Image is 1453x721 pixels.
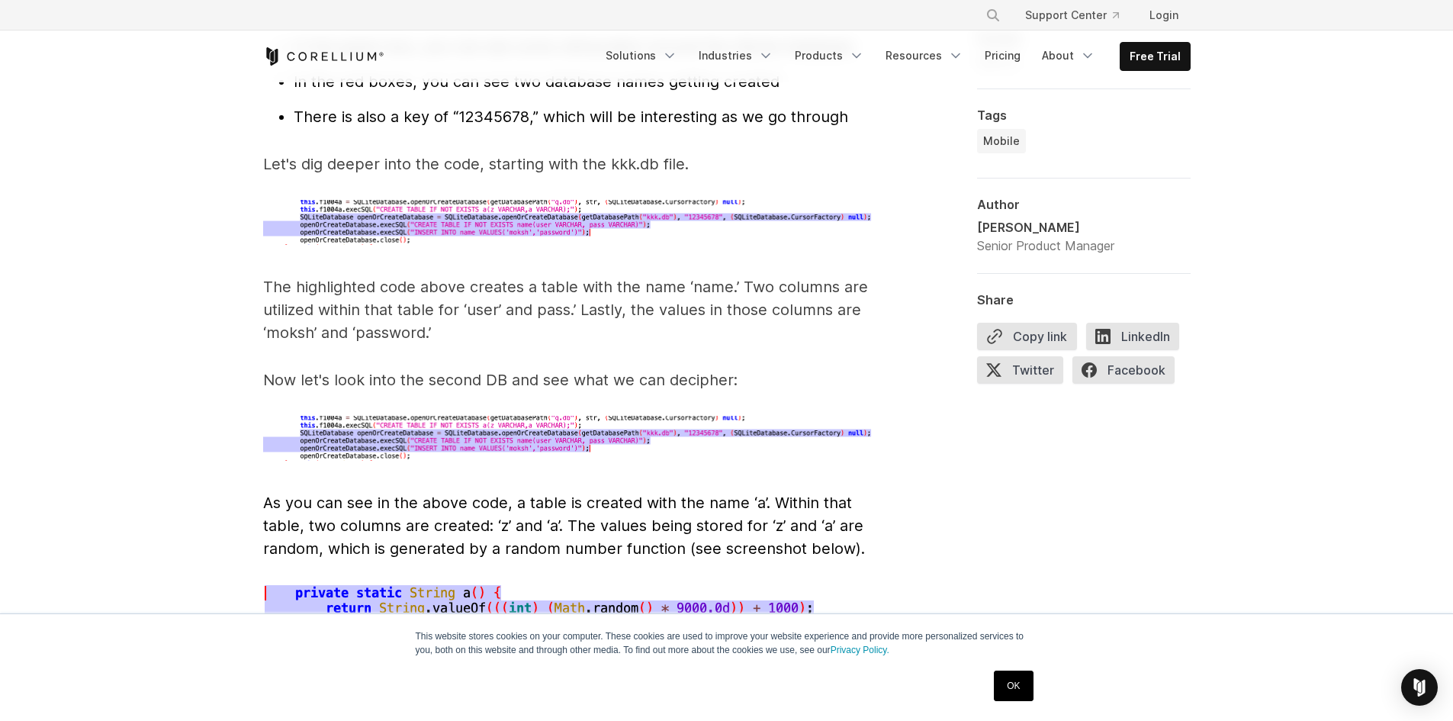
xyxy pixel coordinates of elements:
[1086,323,1179,350] span: LinkedIn
[263,200,873,245] img: Screenshot of the kkk.db file
[690,42,783,69] a: Industries
[976,42,1030,69] a: Pricing
[831,645,889,655] a: Privacy Policy.
[977,218,1114,237] div: [PERSON_NAME]
[977,237,1114,255] div: Senior Product Manager
[1401,669,1438,706] div: Open Intercom Messenger
[977,292,1191,307] div: Share
[1120,43,1190,70] a: Free Trial
[596,42,1191,71] div: Navigation Menu
[416,629,1038,657] p: This website stores cookies on your computer. These cookies are used to improve your website expe...
[263,47,384,66] a: Corellium Home
[876,42,972,69] a: Resources
[1072,356,1184,390] a: Facebook
[1086,323,1188,356] a: LinkedIn
[977,323,1077,350] button: Copy link
[994,671,1033,701] a: OK
[1137,2,1191,29] a: Login
[1072,356,1175,384] span: Facebook
[977,197,1191,212] div: Author
[596,42,686,69] a: Solutions
[979,2,1007,29] button: Search
[263,494,865,558] span: As you can see in the above code, a table is created with the name ‘a’. Within that table, two co...
[786,42,873,69] a: Products
[294,108,848,126] span: There is also a key of “12345678,” which will be interesting as we go through
[977,356,1072,390] a: Twitter
[1033,42,1104,69] a: About
[977,129,1026,153] a: Mobile
[983,134,1020,149] span: Mobile
[263,275,873,344] p: The highlighted code above creates a table with the name ‘name.’ Two columns are utilized within ...
[967,2,1191,29] div: Navigation Menu
[263,369,873,391] p: Now let's look into the second DB and see what we can decipher:
[263,416,873,461] img: Second database in the kkk.db file
[977,356,1063,384] span: Twitter
[263,153,873,175] p: Let's dig deeper into the code, starting with the kkk.db file.
[977,108,1191,123] div: Tags
[1013,2,1131,29] a: Support Center
[263,584,828,634] img: Second database in the kkk.db file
